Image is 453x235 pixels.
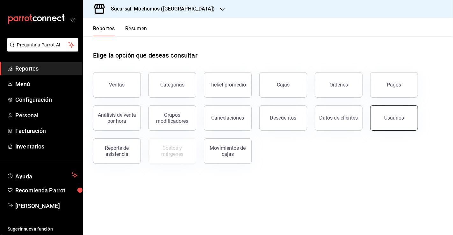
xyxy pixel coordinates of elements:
[148,105,196,131] button: Grupos modificadores
[125,25,147,36] button: Resumen
[93,51,198,60] h1: Elige la opción que deseas consultar
[315,105,363,131] button: Datos de clientes
[15,186,77,195] span: Recomienda Parrot
[212,115,244,121] div: Cancelaciones
[153,145,192,157] div: Costos y márgenes
[259,105,307,131] button: Descuentos
[204,72,252,98] button: Ticket promedio
[315,72,363,98] button: Órdenes
[15,111,77,120] span: Personal
[270,115,297,121] div: Descuentos
[329,82,348,88] div: Órdenes
[93,25,115,36] button: Reportes
[4,46,78,53] a: Pregunta a Parrot AI
[17,42,68,48] span: Pregunta a Parrot AI
[370,105,418,131] button: Usuarios
[15,95,77,104] span: Configuración
[93,72,141,98] button: Ventas
[384,115,404,121] div: Usuarios
[93,138,141,164] button: Reporte de asistencia
[370,72,418,98] button: Pagos
[106,5,215,13] h3: Sucursal: Mochomos ([GEOGRAPHIC_DATA])
[387,82,401,88] div: Pagos
[210,82,246,88] div: Ticket promedio
[153,112,192,124] div: Grupos modificadores
[204,138,252,164] button: Movimientos de cajas
[15,80,77,88] span: Menú
[277,81,290,89] div: Cajas
[160,82,184,88] div: Categorías
[109,82,125,88] div: Ventas
[15,202,77,210] span: [PERSON_NAME]
[148,72,196,98] button: Categorías
[97,145,137,157] div: Reporte de asistencia
[15,171,69,179] span: Ayuda
[148,138,196,164] button: Contrata inventarios para ver este reporte
[93,105,141,131] button: Análisis de venta por hora
[93,25,147,36] div: navigation tabs
[70,17,75,22] button: open_drawer_menu
[208,145,248,157] div: Movimientos de cajas
[15,142,77,151] span: Inventarios
[15,64,77,73] span: Reportes
[15,127,77,135] span: Facturación
[7,38,78,52] button: Pregunta a Parrot AI
[259,72,307,98] a: Cajas
[320,115,358,121] div: Datos de clientes
[204,105,252,131] button: Cancelaciones
[97,112,137,124] div: Análisis de venta por hora
[8,226,77,232] span: Sugerir nueva función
